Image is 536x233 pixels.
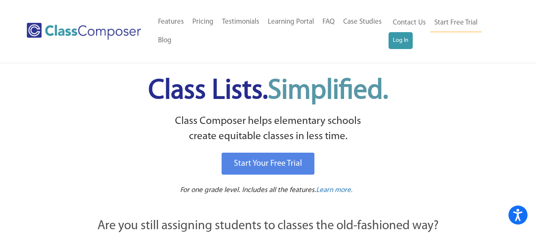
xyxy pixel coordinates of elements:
span: Class Lists. [148,77,388,105]
a: Start Your Free Trial [222,153,314,175]
a: Features [154,13,188,31]
a: Learn more. [316,185,353,196]
span: Start Your Free Trial [234,159,302,168]
a: Learning Portal [264,13,318,31]
a: Log In [389,32,413,49]
a: Contact Us [389,14,430,32]
a: Blog [154,31,176,50]
nav: Header Menu [154,13,389,50]
a: Start Free Trial [430,14,482,33]
p: Class Composer helps elementary schools create equitable classes in less time. [51,114,486,145]
a: FAQ [318,13,339,31]
span: Learn more. [316,186,353,194]
a: Case Studies [339,13,386,31]
a: Pricing [188,13,218,31]
img: Class Composer [27,23,141,40]
nav: Header Menu [389,14,503,49]
a: Testimonials [218,13,264,31]
span: For one grade level. Includes all the features. [180,186,316,194]
span: Simplified. [268,77,388,105]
